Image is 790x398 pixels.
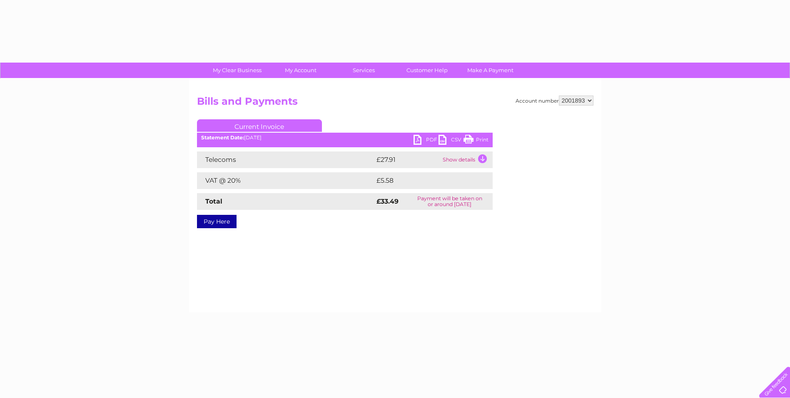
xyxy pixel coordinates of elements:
h2: Bills and Payments [197,96,593,111]
a: Current Invoice [197,119,322,132]
td: Show details [441,151,493,168]
a: Services [329,63,398,78]
a: My Clear Business [203,63,272,78]
strong: Total [205,197,222,205]
strong: £33.49 [376,197,399,205]
a: CSV [439,135,464,147]
td: VAT @ 20% [197,172,374,189]
div: Account number [516,96,593,106]
b: Statement Date: [201,134,244,141]
a: Print [464,135,488,147]
div: [DATE] [197,135,493,141]
td: £5.58 [374,172,473,189]
td: Telecoms [197,151,374,168]
a: Customer Help [393,63,461,78]
a: Make A Payment [456,63,525,78]
td: £27.91 [374,151,441,168]
a: My Account [266,63,335,78]
a: PDF [414,135,439,147]
a: Pay Here [197,215,237,228]
td: Payment will be taken on or around [DATE] [407,193,493,210]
